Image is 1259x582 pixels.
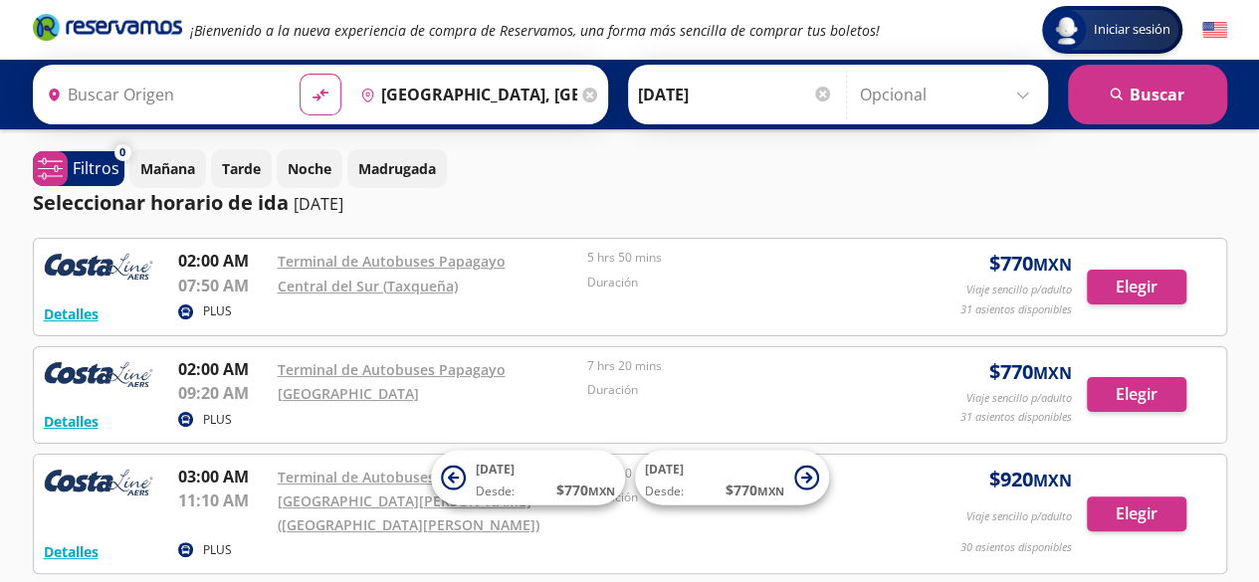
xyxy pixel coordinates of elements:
[638,70,833,119] input: Elegir Fecha
[587,249,888,267] p: 5 hrs 50 mins
[33,188,289,218] p: Seleccionar horario de ida
[178,488,268,512] p: 11:10 AM
[44,303,99,324] button: Detalles
[966,390,1072,407] p: Viaje sencillo p/adulto
[960,409,1072,426] p: 31 asientos disponibles
[989,249,1072,279] span: $ 770
[278,360,506,379] a: Terminal de Autobuses Papagayo
[178,357,268,381] p: 02:00 AM
[288,158,331,179] p: Noche
[1202,18,1227,43] button: English
[222,158,261,179] p: Tarde
[278,252,506,271] a: Terminal de Autobuses Papagayo
[178,465,268,488] p: 03:00 AM
[129,149,206,188] button: Mañana
[203,411,232,429] p: PLUS
[587,274,888,291] p: Duración
[1033,470,1072,491] small: MXN
[33,151,124,186] button: 0Filtros
[277,149,342,188] button: Noche
[278,491,539,534] a: [GEOGRAPHIC_DATA][PERSON_NAME] ([GEOGRAPHIC_DATA][PERSON_NAME])
[960,301,1072,318] p: 31 asientos disponibles
[588,484,615,498] small: MXN
[190,21,880,40] em: ¡Bienvenido a la nueva experiencia de compra de Reservamos, una forma más sencilla de comprar tus...
[989,357,1072,387] span: $ 770
[278,277,458,295] a: Central del Sur (Taxqueña)
[431,451,625,505] button: [DATE]Desde:$770MXN
[44,465,153,504] img: RESERVAMOS
[44,411,99,432] button: Detalles
[1033,254,1072,276] small: MXN
[347,149,447,188] button: Madrugada
[1087,270,1186,304] button: Elegir
[635,451,829,505] button: [DATE]Desde:$770MXN
[203,302,232,320] p: PLUS
[476,461,515,478] span: [DATE]
[1033,362,1072,384] small: MXN
[556,480,615,500] span: $ 770
[33,12,182,42] i: Brand Logo
[119,144,125,161] span: 0
[358,158,436,179] p: Madrugada
[1087,377,1186,412] button: Elegir
[33,12,182,48] a: Brand Logo
[178,381,268,405] p: 09:20 AM
[989,465,1072,494] span: $ 920
[178,249,268,273] p: 02:00 AM
[294,192,343,216] p: [DATE]
[966,508,1072,525] p: Viaje sencillo p/adulto
[476,483,515,500] span: Desde:
[278,384,419,403] a: [GEOGRAPHIC_DATA]
[966,282,1072,298] p: Viaje sencillo p/adulto
[44,357,153,397] img: RESERVAMOS
[278,468,506,486] a: Terminal de Autobuses Papagayo
[352,70,577,119] input: Buscar Destino
[587,357,888,375] p: 7 hrs 20 mins
[960,539,1072,556] p: 30 asientos disponibles
[44,541,99,562] button: Detalles
[645,483,684,500] span: Desde:
[645,461,684,478] span: [DATE]
[39,70,284,119] input: Buscar Origen
[211,149,272,188] button: Tarde
[860,70,1038,119] input: Opcional
[140,158,195,179] p: Mañana
[587,381,888,399] p: Duración
[203,541,232,559] p: PLUS
[1087,496,1186,531] button: Elegir
[757,484,784,498] small: MXN
[178,274,268,297] p: 07:50 AM
[726,480,784,500] span: $ 770
[1068,65,1227,124] button: Buscar
[73,156,119,180] p: Filtros
[44,249,153,289] img: RESERVAMOS
[1086,20,1178,40] span: Iniciar sesión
